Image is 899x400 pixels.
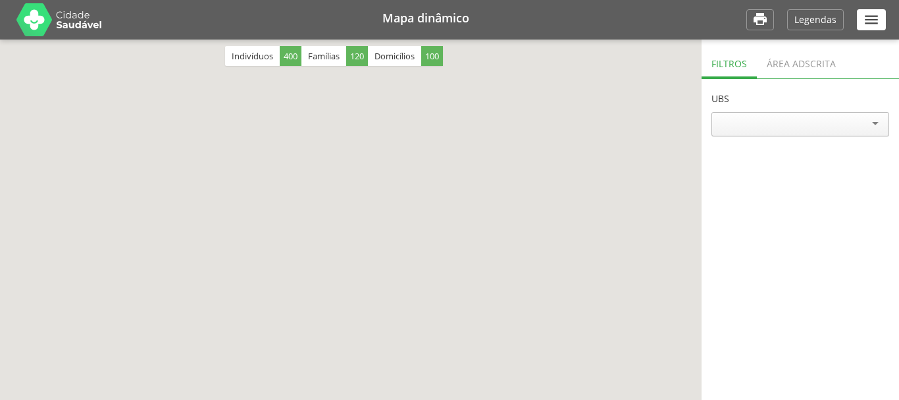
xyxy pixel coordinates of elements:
i: Imprimir [752,11,768,28]
p: Legendas [794,15,836,24]
span: 100 [421,46,443,66]
span: 120 [346,46,368,66]
header: UBS [711,79,889,112]
div: Filtros [702,46,757,78]
i:  [863,11,880,28]
span: 400 [280,46,301,66]
h1: Mapa dinâmico [118,12,733,24]
div: Indivíduos Famílias Domicílios [225,46,443,66]
div: Área adscrita [757,46,846,78]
